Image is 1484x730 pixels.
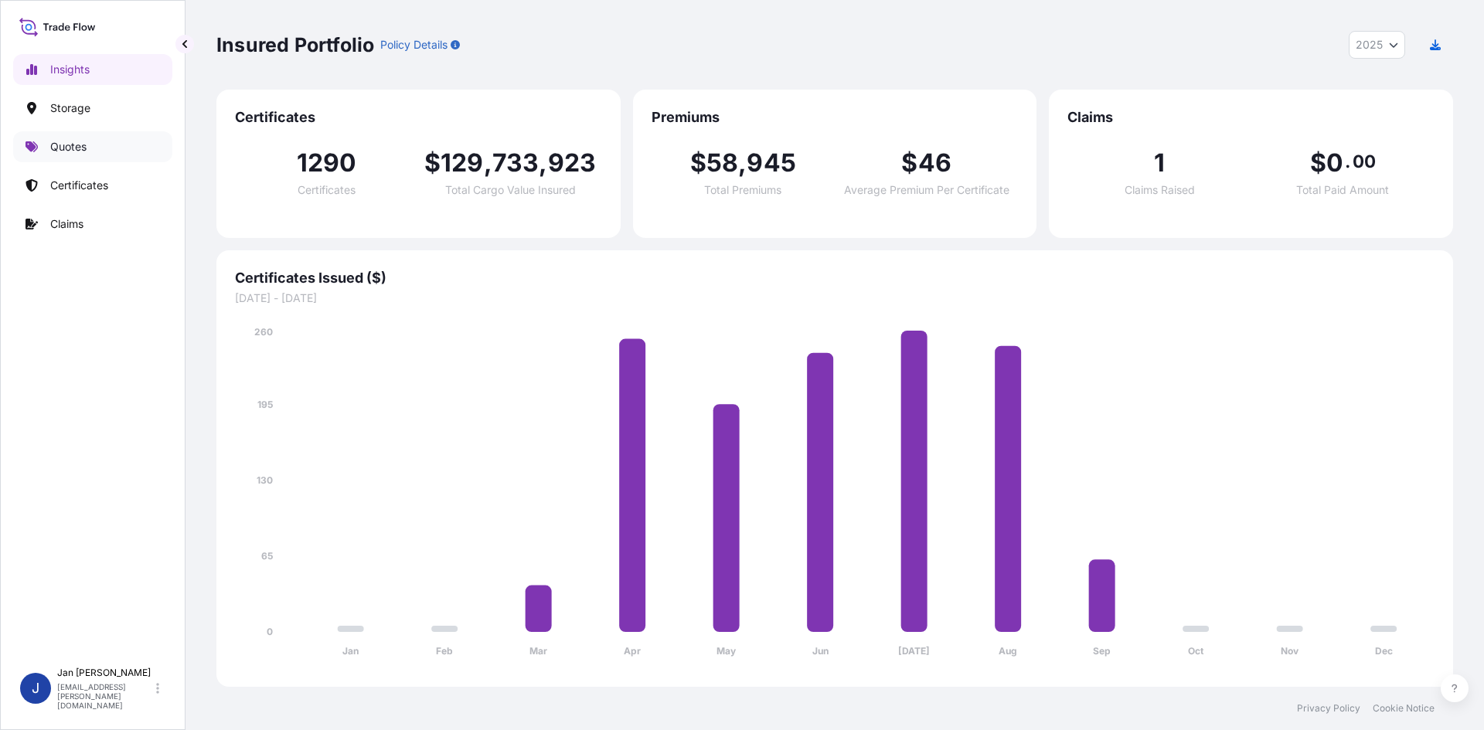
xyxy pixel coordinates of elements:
[1349,31,1405,59] button: Year Selector
[13,54,172,85] a: Insights
[1154,151,1165,175] span: 1
[380,37,448,53] p: Policy Details
[267,626,273,637] tspan: 0
[1373,702,1435,715] a: Cookie Notice
[13,209,172,239] a: Claims
[918,151,951,175] span: 46
[257,474,273,486] tspan: 130
[13,131,172,162] a: Quotes
[235,290,1435,306] span: [DATE] - [DATE]
[216,32,374,57] p: Insured Portfolio
[652,108,1019,127] span: Premiums
[624,645,641,657] tspan: Apr
[235,269,1435,287] span: Certificates Issued ($)
[50,62,90,77] p: Insights
[13,93,172,124] a: Storage
[50,100,90,116] p: Storage
[539,151,547,175] span: ,
[1296,185,1389,195] span: Total Paid Amount
[1326,151,1343,175] span: 0
[747,151,796,175] span: 945
[898,645,930,657] tspan: [DATE]
[1356,37,1383,53] span: 2025
[1093,645,1111,657] tspan: Sep
[1281,645,1299,657] tspan: Nov
[1375,645,1393,657] tspan: Dec
[1353,155,1376,168] span: 00
[342,645,359,657] tspan: Jan
[1067,108,1435,127] span: Claims
[261,550,273,562] tspan: 65
[50,139,87,154] p: Quotes
[441,151,484,175] span: 129
[706,151,738,175] span: 58
[812,645,829,657] tspan: Jun
[738,151,747,175] span: ,
[57,682,153,710] p: [EMAIL_ADDRESS][PERSON_NAME][DOMAIN_NAME]
[445,185,576,195] span: Total Cargo Value Insured
[1125,185,1195,195] span: Claims Raised
[716,645,737,657] tspan: May
[13,170,172,201] a: Certificates
[50,216,83,232] p: Claims
[529,645,547,657] tspan: Mar
[484,151,492,175] span: ,
[235,108,602,127] span: Certificates
[1310,151,1326,175] span: $
[999,645,1017,657] tspan: Aug
[424,151,441,175] span: $
[297,151,357,175] span: 1290
[1188,645,1204,657] tspan: Oct
[548,151,597,175] span: 923
[492,151,539,175] span: 733
[254,326,273,338] tspan: 260
[1297,702,1360,715] a: Privacy Policy
[704,185,781,195] span: Total Premiums
[298,185,356,195] span: Certificates
[57,667,153,679] p: Jan [PERSON_NAME]
[844,185,1009,195] span: Average Premium Per Certificate
[257,399,273,410] tspan: 195
[32,681,39,696] span: J
[436,645,453,657] tspan: Feb
[690,151,706,175] span: $
[50,178,108,193] p: Certificates
[901,151,917,175] span: $
[1345,155,1350,168] span: .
